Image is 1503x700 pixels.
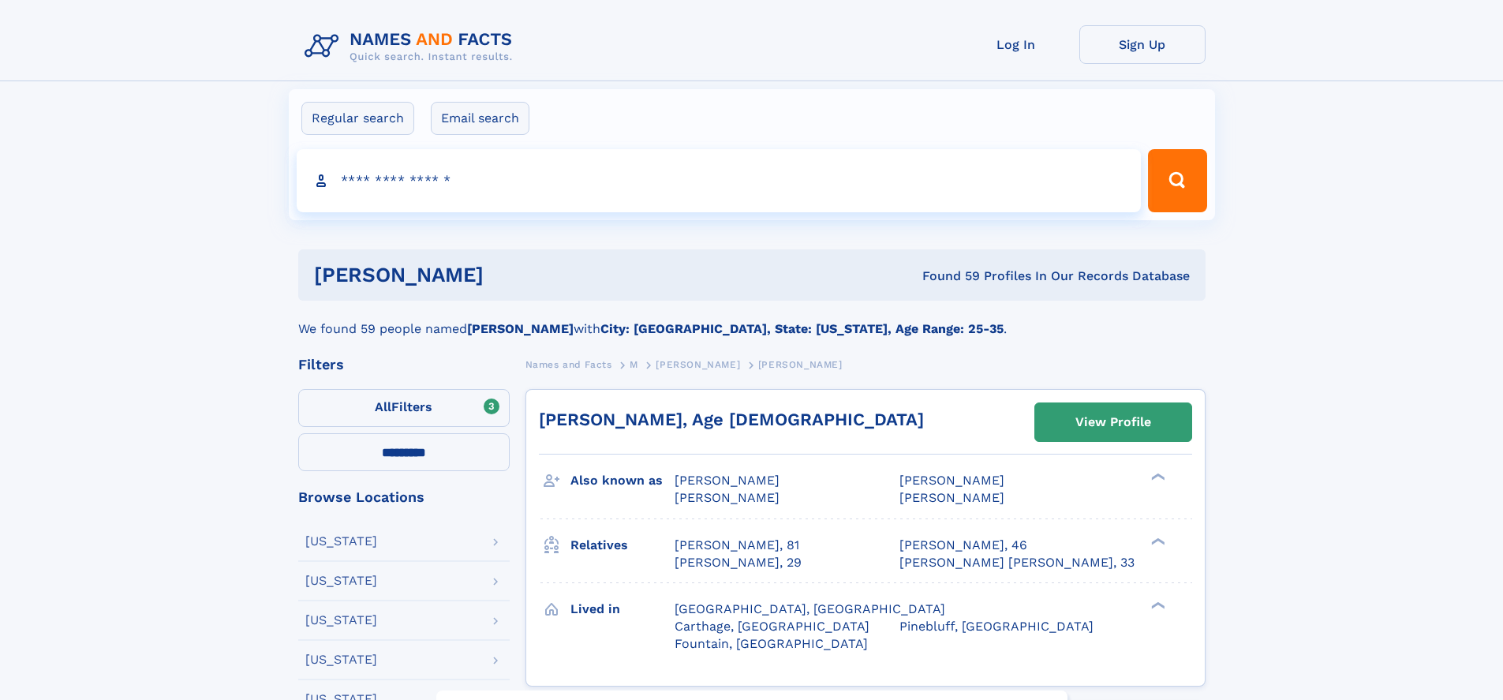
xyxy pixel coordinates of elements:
a: M [630,354,638,374]
div: [US_STATE] [305,653,377,666]
a: Sign Up [1079,25,1206,64]
div: Found 59 Profiles In Our Records Database [703,268,1190,285]
span: Carthage, [GEOGRAPHIC_DATA] [675,619,869,634]
div: [US_STATE] [305,614,377,627]
div: ❯ [1147,472,1166,482]
span: Fountain, [GEOGRAPHIC_DATA] [675,636,868,651]
span: [PERSON_NAME] [675,473,780,488]
span: [PERSON_NAME] [758,359,843,370]
b: [PERSON_NAME] [467,321,574,336]
a: Names and Facts [525,354,612,374]
div: ❯ [1147,536,1166,546]
label: Email search [431,102,529,135]
h3: Relatives [570,532,675,559]
a: View Profile [1035,403,1191,441]
span: [GEOGRAPHIC_DATA], [GEOGRAPHIC_DATA] [675,601,945,616]
b: City: [GEOGRAPHIC_DATA], State: [US_STATE], Age Range: 25-35 [600,321,1004,336]
div: View Profile [1075,404,1151,440]
button: Search Button [1148,149,1206,212]
a: [PERSON_NAME] [PERSON_NAME], 33 [899,554,1135,571]
span: [PERSON_NAME] [899,473,1004,488]
span: [PERSON_NAME] [675,490,780,505]
div: Browse Locations [298,490,510,504]
input: search input [297,149,1142,212]
a: [PERSON_NAME], 46 [899,537,1027,554]
h3: Also known as [570,467,675,494]
a: [PERSON_NAME], Age [DEMOGRAPHIC_DATA] [539,410,924,429]
div: We found 59 people named with . [298,301,1206,339]
span: All [375,399,391,414]
span: [PERSON_NAME] [899,490,1004,505]
h1: [PERSON_NAME] [314,265,703,285]
a: Log In [953,25,1079,64]
h3: Lived in [570,596,675,623]
label: Regular search [301,102,414,135]
span: Pinebluff, [GEOGRAPHIC_DATA] [899,619,1094,634]
img: Logo Names and Facts [298,25,525,68]
a: [PERSON_NAME], 29 [675,554,802,571]
a: [PERSON_NAME], 81 [675,537,799,554]
span: M [630,359,638,370]
div: [US_STATE] [305,535,377,548]
label: Filters [298,389,510,427]
div: [US_STATE] [305,575,377,587]
span: [PERSON_NAME] [656,359,740,370]
a: [PERSON_NAME] [656,354,740,374]
div: ❯ [1147,600,1166,610]
div: Filters [298,357,510,372]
